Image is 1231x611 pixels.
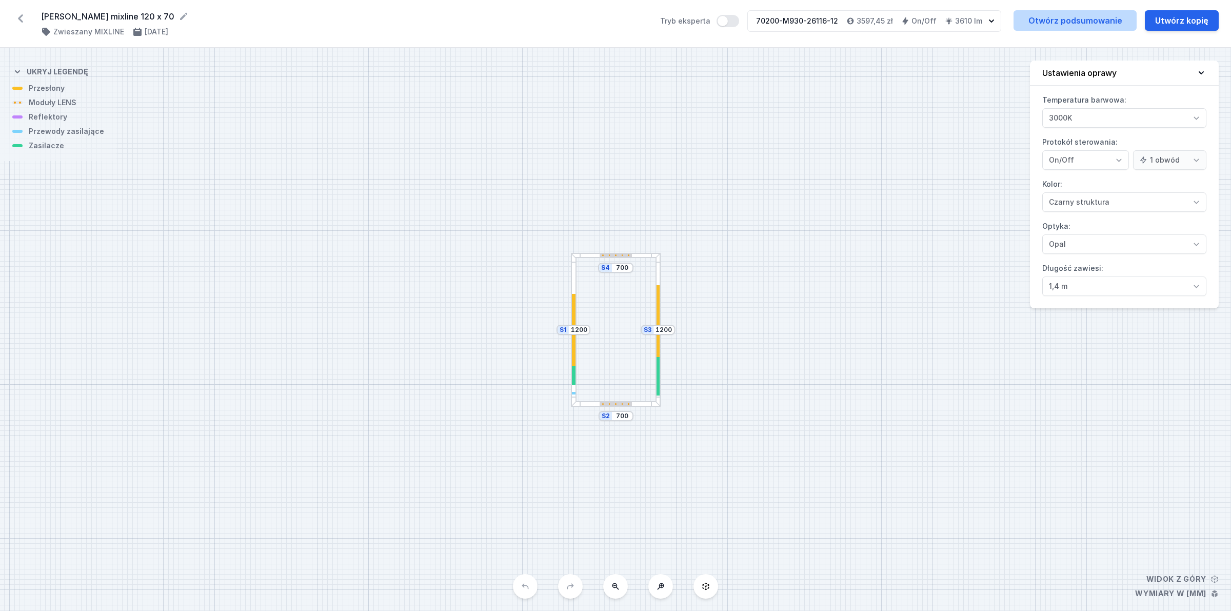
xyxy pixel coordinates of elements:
label: Tryb eksperta [660,15,739,27]
input: Wymiar [mm] [656,326,672,334]
a: Otwórz podsumowanie [1014,10,1137,31]
select: Optyka: [1042,234,1206,254]
label: Długość zawiesi: [1042,260,1206,296]
label: Protokół sterowania: [1042,134,1206,170]
select: Temperatura barwowa: [1042,108,1206,128]
button: Edytuj nazwę projektu [178,11,189,22]
input: Wymiar [mm] [614,412,630,420]
select: Długość zawiesi: [1042,277,1206,296]
label: Temperatura barwowa: [1042,92,1206,128]
label: Optyka: [1042,218,1206,254]
input: Wymiar [mm] [614,264,630,272]
button: Utwórz kopię [1145,10,1219,31]
div: 70200-M930-26116-12 [756,16,838,26]
button: 70200-M930-26116-123597,45 złOn/Off3610 lm [747,10,1001,32]
h4: 3610 lm [955,16,982,26]
button: Ustawienia oprawy [1030,61,1219,86]
select: Kolor: [1042,192,1206,212]
h4: On/Off [911,16,937,26]
form: [PERSON_NAME] mixline 120 x 70 [41,10,648,23]
button: Tryb eksperta [717,15,739,27]
h4: 3597,45 zł [857,16,893,26]
button: Ukryj legendę [12,58,88,83]
input: Wymiar [mm] [571,326,587,334]
h4: Ukryj legendę [27,67,88,77]
select: Protokół sterowania: [1133,150,1206,170]
select: Protokół sterowania: [1042,150,1129,170]
h4: Ustawienia oprawy [1042,67,1117,79]
h4: [DATE] [145,27,168,37]
label: Kolor: [1042,176,1206,212]
h4: Zwieszany MIXLINE [53,27,124,37]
